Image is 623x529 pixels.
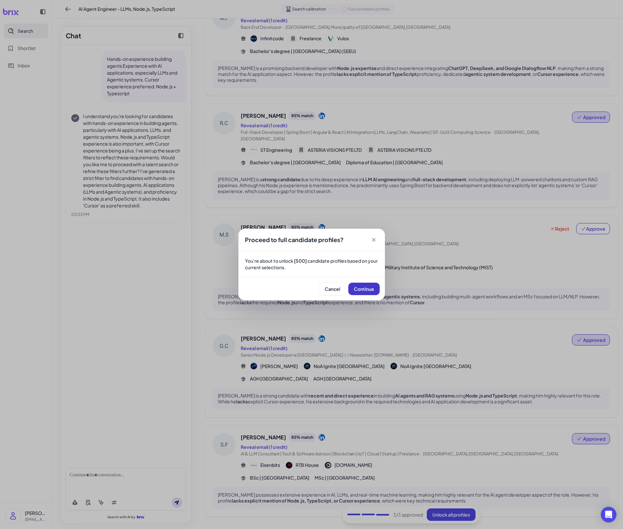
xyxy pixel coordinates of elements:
span: Proceed to full candidate profiles? [245,236,344,243]
p: You're about to unlock candidate profiles based on your current selections. [245,257,378,271]
strong: [500] [294,258,307,264]
span: Continue [354,286,374,292]
button: Continue [348,283,380,295]
div: Open Intercom Messenger [601,507,616,522]
span: Cancel [325,286,340,292]
button: Cancel [319,283,346,295]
